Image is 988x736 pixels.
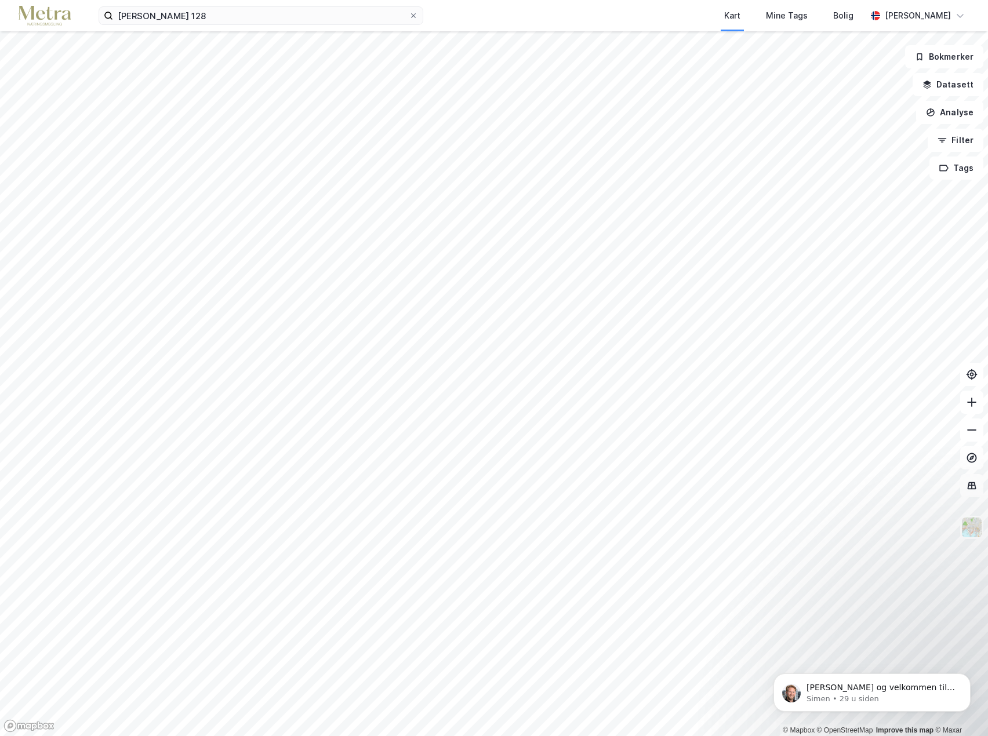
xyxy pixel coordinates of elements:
img: Z [961,516,983,538]
a: Mapbox [783,726,815,734]
button: Analyse [916,101,983,124]
div: Kart [724,9,740,23]
div: Mine Tags [766,9,808,23]
button: Datasett [913,73,983,96]
img: metra-logo.256734c3b2bbffee19d4.png [19,6,71,26]
input: Søk på adresse, matrikkel, gårdeiere, leietakere eller personer [113,7,409,24]
button: Bokmerker [905,45,983,68]
a: OpenStreetMap [817,726,873,734]
button: Tags [929,156,983,180]
div: [PERSON_NAME] [885,9,951,23]
a: Improve this map [876,726,933,734]
iframe: Intercom notifications melding [756,649,988,730]
button: Filter [928,129,983,152]
a: Mapbox homepage [3,719,55,733]
div: Bolig [833,9,853,23]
